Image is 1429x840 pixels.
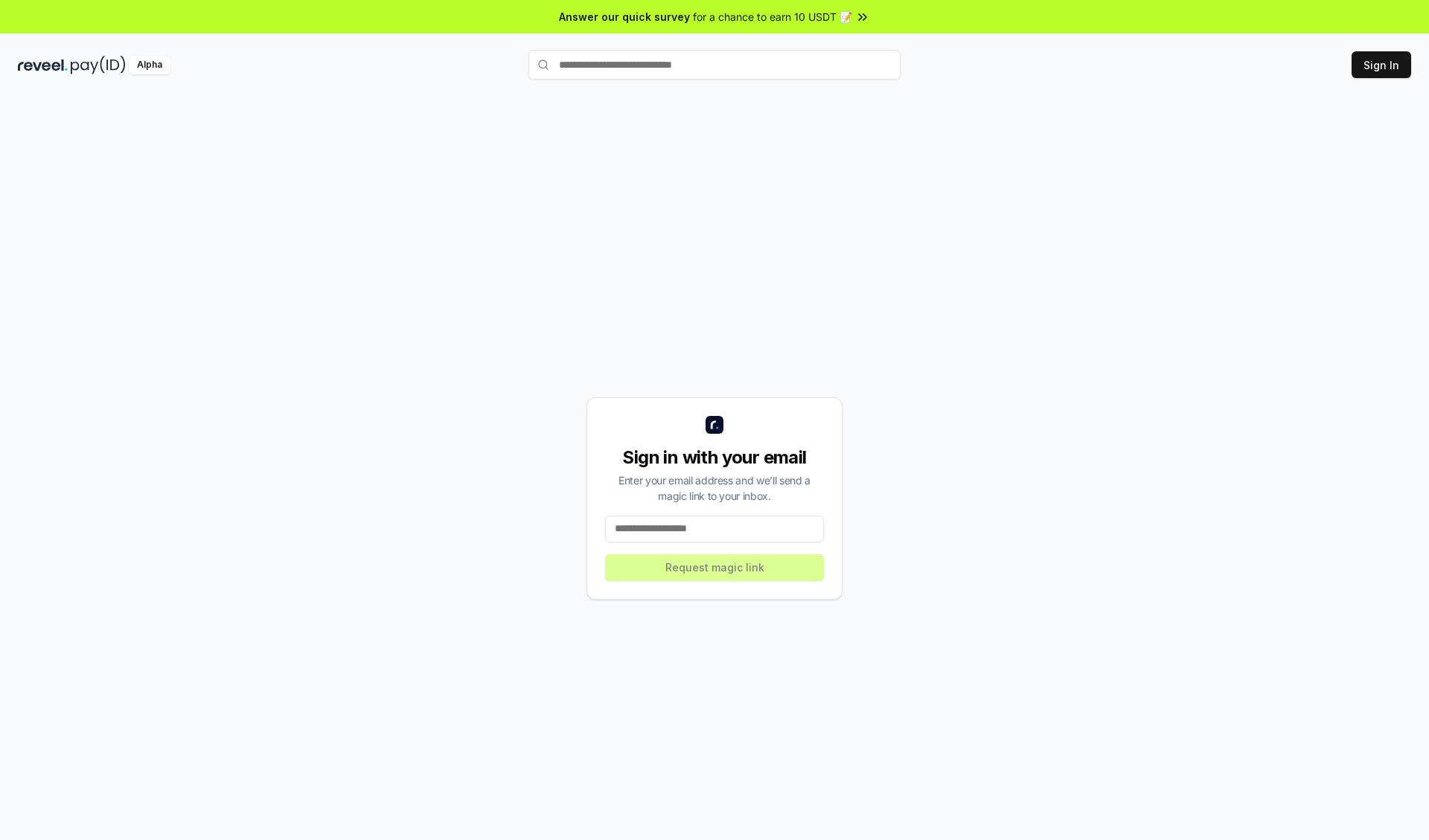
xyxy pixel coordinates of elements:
img: pay_id [71,56,126,74]
span: for a chance to earn 10 USDT 📝 [693,9,852,25]
div: Alpha [129,56,170,74]
img: logo_small [706,416,723,434]
img: reveel_dark [18,56,68,74]
span: Answer our quick survey [559,9,690,25]
div: Sign in with your email [605,446,824,469]
button: Sign In [1352,51,1411,78]
div: Enter your email address and we’ll send a magic link to your inbox. [605,472,824,504]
